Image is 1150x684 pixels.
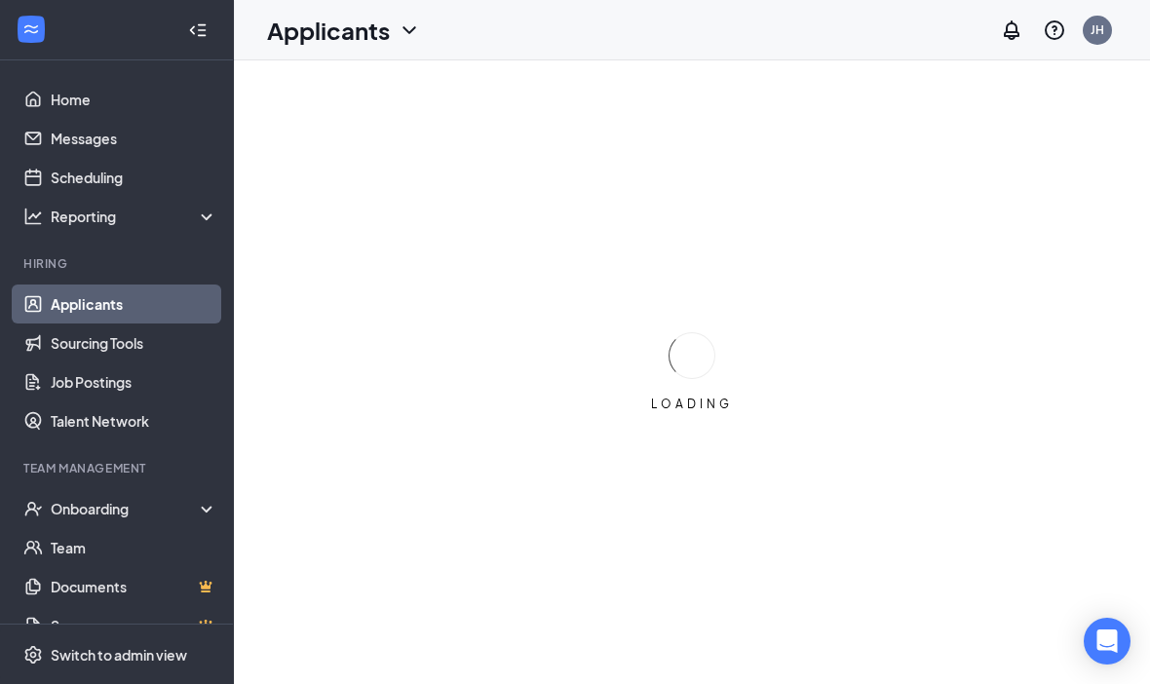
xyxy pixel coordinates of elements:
[51,401,217,440] a: Talent Network
[51,323,217,362] a: Sourcing Tools
[51,528,217,567] a: Team
[398,19,421,42] svg: ChevronDown
[188,20,208,40] svg: Collapse
[51,567,217,606] a: DocumentsCrown
[21,19,41,39] svg: WorkstreamLogo
[23,499,43,518] svg: UserCheck
[51,606,217,645] a: SurveysCrown
[267,14,390,47] h1: Applicants
[23,207,43,226] svg: Analysis
[1000,19,1023,42] svg: Notifications
[23,645,43,665] svg: Settings
[51,119,217,158] a: Messages
[51,207,218,226] div: Reporting
[23,255,213,272] div: Hiring
[51,499,201,518] div: Onboarding
[51,362,217,401] a: Job Postings
[1084,618,1131,665] div: Open Intercom Messenger
[1043,19,1066,42] svg: QuestionInfo
[23,460,213,476] div: Team Management
[1091,21,1104,38] div: JH
[51,80,217,119] a: Home
[51,285,217,323] a: Applicants
[51,158,217,197] a: Scheduling
[643,396,741,412] div: LOADING
[51,645,187,665] div: Switch to admin view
